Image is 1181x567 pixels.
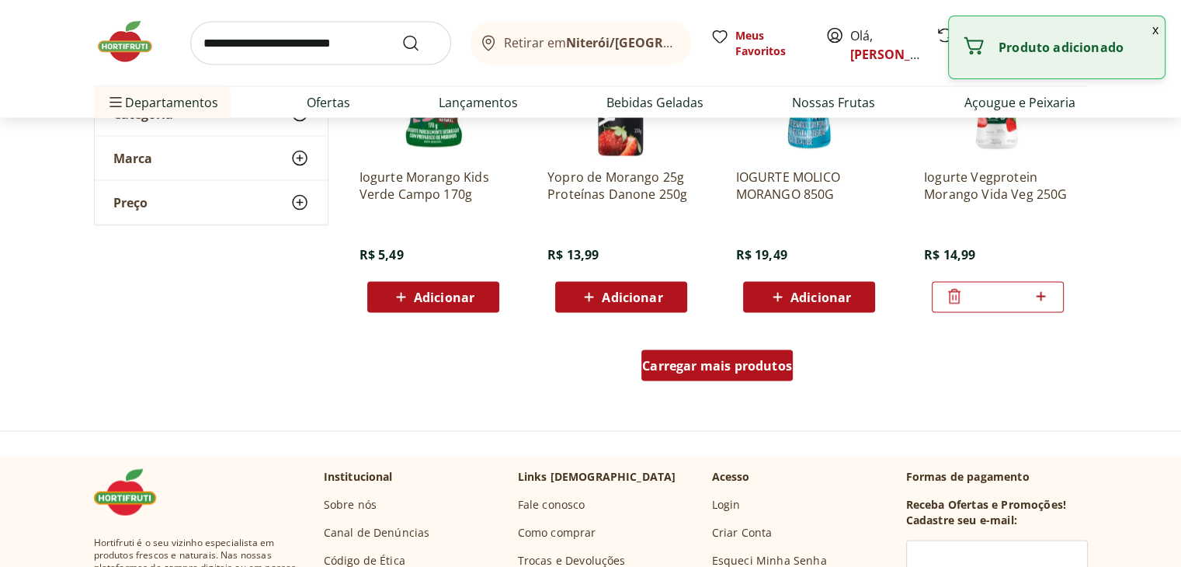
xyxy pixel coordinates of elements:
a: Carregar mais produtos [641,350,793,388]
a: Bebidas Geladas [606,93,703,112]
button: Fechar notificação [1146,16,1165,43]
span: Meus Favoritos [735,28,807,59]
button: Adicionar [555,282,687,313]
a: Açougue e Peixaria [964,93,1075,112]
span: R$ 5,49 [360,246,404,263]
h3: Cadastre seu e-mail: [906,513,1017,528]
button: Adicionar [743,282,875,313]
a: Iogurte Morango Kids Verde Campo 170g [360,169,507,203]
p: Acesso [712,469,750,485]
span: Adicionar [790,291,851,304]
span: Olá, [850,26,919,64]
a: Lançamentos [439,93,518,112]
span: R$ 14,99 [924,246,975,263]
a: Meus Favoritos [710,28,807,59]
button: Retirar emNiterói/[GEOGRAPHIC_DATA] [470,22,692,65]
a: Ofertas [307,93,350,112]
a: IOGURTE MOLICO MORANGO 850G [735,169,883,203]
input: search [190,22,451,65]
button: Menu [106,84,125,121]
span: R$ 13,99 [547,246,599,263]
span: Departamentos [106,84,218,121]
a: [PERSON_NAME] [850,46,951,63]
p: Produto adicionado [999,40,1152,55]
span: Adicionar [414,291,474,304]
a: Criar Conta [712,525,773,541]
a: Sobre nós [324,497,377,513]
button: Adicionar [367,282,499,313]
span: Adicionar [602,291,662,304]
a: Fale conosco [518,497,585,513]
a: Yopro de Morango 25g Proteínas Danone 250g [547,169,695,203]
button: Marca [95,136,328,179]
span: Preço [113,194,148,210]
a: Login [712,497,741,513]
span: Carregar mais produtos [642,360,792,372]
img: Hortifruti [94,469,172,516]
a: Iogurte Vegprotein Morango Vida Veg 250G [924,169,1072,203]
span: Marca [113,150,152,165]
p: Institucional [324,469,393,485]
p: Formas de pagamento [906,469,1088,485]
p: Links [DEMOGRAPHIC_DATA] [518,469,676,485]
b: Niterói/[GEOGRAPHIC_DATA] [566,34,743,51]
span: R$ 19,49 [735,246,787,263]
a: Nossas Frutas [792,93,875,112]
img: Hortifruti [94,19,172,65]
h3: Receba Ofertas e Promoções! [906,497,1066,513]
button: Submit Search [401,34,439,53]
a: Como comprar [518,525,596,541]
a: Canal de Denúncias [324,525,430,541]
span: Retirar em [504,36,676,50]
button: Preço [95,180,328,224]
